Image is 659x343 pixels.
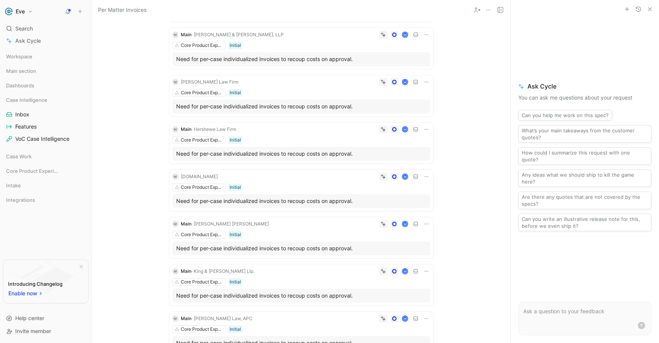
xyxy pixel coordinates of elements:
[230,89,241,97] div: Initial
[3,94,88,106] div: Case Intelligence
[6,196,35,204] span: Integrations
[6,153,32,160] span: Case Work
[3,165,88,177] div: Core Product Experience
[181,231,223,238] div: Core Product Experience
[181,184,223,191] div: Core Product Experience
[3,80,88,91] div: Dashboards
[3,194,88,206] div: Integrations
[181,32,191,37] span: Main
[3,109,88,120] a: Inbox
[191,221,269,227] span: · [PERSON_NAME] [PERSON_NAME]
[181,136,223,144] div: Core Product Experience
[176,55,426,64] div: Need for per-case individualized invoices to recoup costs on approval.
[402,174,407,179] div: M
[3,151,88,164] div: Case Work
[6,167,58,175] span: Core Product Experience
[518,192,651,209] button: Are there any quotes that are not covered by the specs?
[6,96,47,104] span: Case Intelligence
[3,180,88,191] div: Intake
[5,8,13,15] img: Eve
[3,80,88,93] div: Dashboards
[8,288,44,298] button: Enable now
[518,169,651,187] button: Any ideas what we should ship to kill the game here?
[181,78,238,86] div: [PERSON_NAME] Law Firm
[518,110,612,121] button: Can you help me work on this spec?
[15,111,29,118] span: Inbox
[176,149,426,158] div: Need for per-case individualized invoices to recoup costs on approval.
[172,32,178,38] div: M
[15,36,41,45] span: Ask Cycle
[230,278,241,286] div: Initial
[181,173,218,180] div: [DOMAIN_NAME]
[402,32,407,37] div: M
[3,6,35,17] button: EveEve
[172,316,178,322] div: M
[176,102,426,111] div: Need for per-case individualized invoices to recoup costs on approval.
[172,79,178,85] div: M
[98,5,146,14] span: Per Matter Invoices
[172,126,178,132] div: M
[230,136,241,144] div: Initial
[172,174,178,180] div: M
[3,165,88,179] div: Core Product Experience
[230,184,241,191] div: Initial
[176,291,426,300] div: Need for per-case individualized invoices to recoup costs on approval.
[181,221,191,227] span: Main
[3,51,88,62] div: Workspace
[15,135,69,143] span: VoC Case Intelligence
[6,53,32,60] span: Workspace
[191,316,252,321] span: · [PERSON_NAME] Law, APC
[518,93,651,102] p: You can ask me questions about your request
[181,42,223,49] div: Core Product Experience
[3,23,88,34] div: Search
[181,126,191,132] span: Main
[518,82,651,91] span: Ask Cycle
[6,82,34,89] span: Dashboards
[176,244,426,253] div: Need for per-case individualized invoices to recoup costs on approval.
[181,325,223,333] div: Core Product Experience
[3,325,88,337] div: Invite member
[3,94,88,145] div: Case IntelligenceInboxFeaturesVoC Case Intelligence
[181,316,191,321] span: Main
[3,133,88,145] a: VoC Case Intelligence
[6,182,21,189] span: Intake
[15,328,51,334] span: Invite member
[172,221,178,227] div: M
[3,35,88,47] a: Ask Cycle
[172,268,178,274] div: M
[518,147,651,165] button: How could I summarize this request with one quote?
[230,231,241,238] div: Initial
[15,24,33,33] span: Search
[191,268,254,274] span: · King & [PERSON_NAME] Llp.
[402,316,407,321] div: M
[181,278,223,286] div: Core Product Experience
[3,121,88,132] a: Features
[3,312,88,324] div: Help center
[16,8,25,15] h1: Eve
[518,125,651,143] button: What’s your main takeaways from the customer quotes?
[6,67,36,75] span: Main section
[3,180,88,193] div: Intake
[181,89,223,97] div: Core Product Experience
[230,42,241,49] div: Initial
[3,65,88,77] div: Main section
[230,325,241,333] div: Initial
[402,269,407,274] div: M
[191,32,284,37] span: · [PERSON_NAME] & [PERSON_NAME], LLP
[10,260,82,299] img: bg-BLZuj68n.svg
[176,196,426,206] div: Need for per-case individualized invoices to recoup costs on approval.
[8,279,63,288] div: Introducing Changelog
[402,222,407,227] div: M
[402,127,407,132] div: M
[191,126,236,132] span: · Hershewe Law Firm
[3,151,88,162] div: Case Work
[181,268,191,274] span: Main
[402,80,407,85] div: M
[3,194,88,208] div: Integrations
[15,123,37,130] span: Features
[3,65,88,79] div: Main section
[8,289,38,298] span: Enable now
[518,214,651,231] button: Can you write an illustrative release note for this, before we even ship it?
[15,315,44,321] span: Help center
